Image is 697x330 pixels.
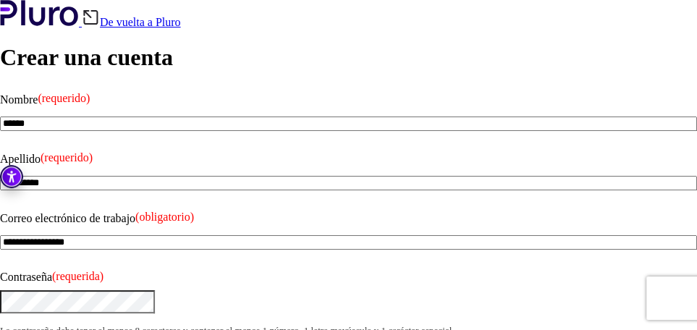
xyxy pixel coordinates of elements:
font: (obligatorio) [135,211,194,223]
img: Icono de atrás [82,9,100,26]
a: De vuelta a Pluro [82,16,181,28]
font: (requerida) [52,270,104,282]
font: (requerido) [38,92,90,104]
font: (requerido) [41,151,93,164]
font: De vuelta a Pluro [100,16,181,28]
